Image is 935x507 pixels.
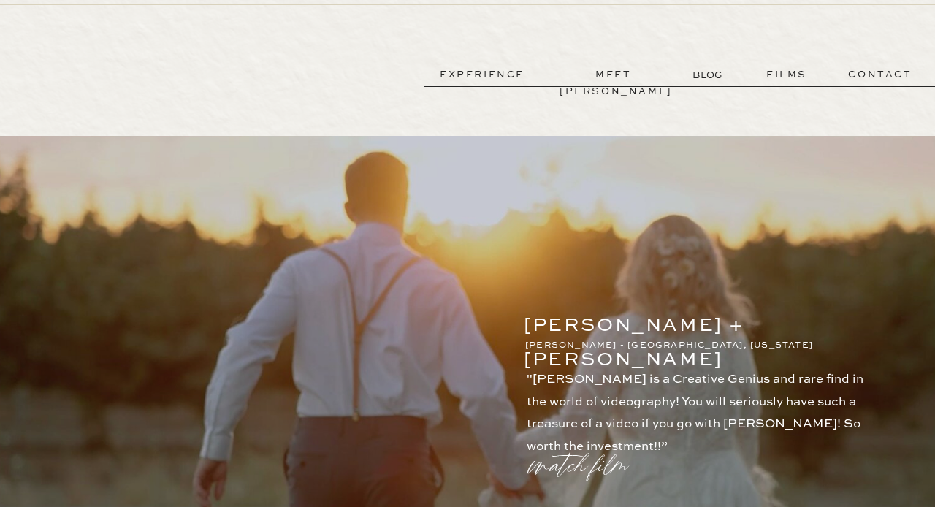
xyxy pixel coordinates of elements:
[527,369,878,441] p: "[PERSON_NAME] is a Creative Genius and rare find in the world of videography! You will seriously...
[751,66,823,83] a: films
[828,66,933,83] a: contact
[560,66,668,83] a: meet [PERSON_NAME]
[428,66,536,83] a: experience
[524,309,830,329] p: [PERSON_NAME] + [PERSON_NAME]
[530,429,636,484] a: watch film
[525,338,831,351] p: [PERSON_NAME] - [GEOGRAPHIC_DATA], [US_STATE]
[692,67,725,83] a: BLOG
